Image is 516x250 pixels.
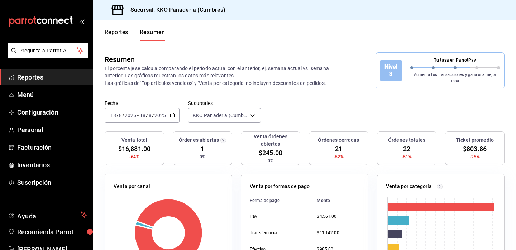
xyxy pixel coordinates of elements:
[129,154,139,160] span: -64%
[335,144,342,154] span: 21
[17,227,87,237] span: Recomienda Parrot
[410,72,500,84] p: Aumenta tus transacciones y gana una mejor tasa
[105,65,338,86] p: El porcentaje se calcula comparando el período actual con el anterior, ej. semana actual vs. sema...
[139,112,146,118] input: --
[388,136,425,144] h3: Órdenes totales
[17,90,87,100] span: Menú
[403,144,410,154] span: 22
[410,57,500,63] p: Tu tasa en ParrotPay
[146,112,148,118] span: /
[148,112,152,118] input: --
[317,230,359,236] div: $11,142.00
[470,154,480,160] span: -25%
[125,6,225,14] h3: Sucursal: KKO Panaderia (Cumbres)
[114,183,150,190] p: Venta por canal
[5,52,88,59] a: Pregunta a Parrot AI
[402,154,412,160] span: -51%
[154,112,166,118] input: ----
[250,230,305,236] div: Transferencia
[334,154,344,160] span: -52%
[179,136,219,144] h3: Órdenes abiertas
[188,101,261,106] label: Sucursales
[124,112,137,118] input: ----
[386,183,432,190] p: Venta por categoría
[317,213,359,220] div: $4,561.00
[193,112,248,119] span: KKO Panaderia (Cumbres)
[318,136,359,144] h3: Órdenes cerradas
[250,193,311,208] th: Forma de pago
[456,136,494,144] h3: Ticket promedio
[17,211,78,219] span: Ayuda
[116,112,119,118] span: /
[79,19,85,24] button: open_drawer_menu
[380,60,402,81] div: Nivel 3
[152,112,154,118] span: /
[105,54,135,65] div: Resumen
[200,154,205,160] span: 0%
[201,144,204,154] span: 1
[463,144,487,154] span: $803.86
[140,29,165,41] button: Resumen
[17,143,87,152] span: Facturación
[19,47,77,54] span: Pregunta a Parrot AI
[105,29,128,41] button: Reportes
[119,112,122,118] input: --
[8,43,88,58] button: Pregunta a Parrot AI
[17,125,87,135] span: Personal
[137,112,139,118] span: -
[250,183,310,190] p: Venta por formas de pago
[17,160,87,170] span: Inventarios
[259,148,282,158] span: $245.00
[17,72,87,82] span: Reportes
[122,112,124,118] span: /
[244,133,297,148] h3: Venta órdenes abiertas
[110,112,116,118] input: --
[17,178,87,187] span: Suscripción
[250,213,305,220] div: Pay
[118,144,150,154] span: $16,881.00
[268,158,273,164] span: 0%
[311,193,359,208] th: Monto
[105,29,165,41] div: navigation tabs
[105,101,180,106] label: Fecha
[121,136,147,144] h3: Venta total
[17,107,87,117] span: Configuración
